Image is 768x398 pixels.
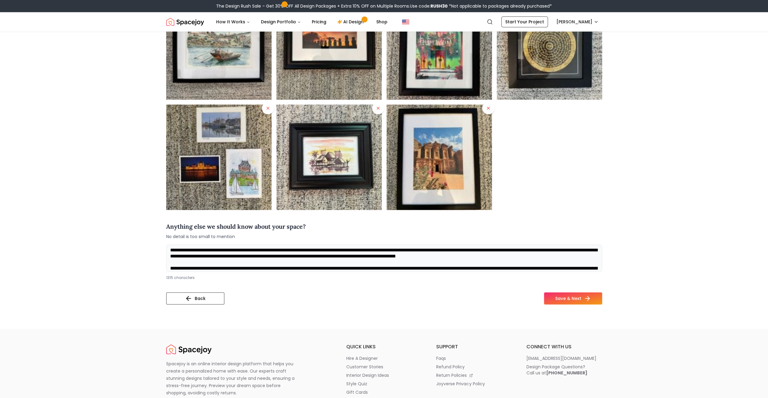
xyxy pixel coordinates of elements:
nav: Main [211,16,392,28]
img: Uploaded [276,104,382,210]
img: United States [402,18,409,25]
p: interior design ideas [346,372,389,378]
a: Spacejoy [166,343,212,355]
button: How It Works [211,16,255,28]
b: [PHONE_NUMBER] [546,370,587,376]
div: The Design Rush Sale – Get 30% OFF All Design Packages + Extra 10% OFF on Multiple Rooms. [216,3,552,9]
b: RUSH30 [430,3,448,9]
a: Spacejoy [166,16,204,28]
p: faqs [436,355,446,361]
p: joyverse privacy policy [436,381,485,387]
nav: Global [166,12,602,32]
a: return policies [436,372,512,378]
h6: quick links [346,343,422,350]
p: Spacejoy is an online interior design platform that helps you create a personalized home with eas... [166,360,302,396]
button: Save & Next [544,292,602,304]
button: Back [166,292,224,304]
a: joyverse privacy policy [436,381,512,387]
img: Uploaded [166,104,272,210]
p: refund policy [436,364,465,370]
span: *Not applicable to packages already purchased* [448,3,552,9]
p: customer stories [346,364,383,370]
span: No detail is too small to mention [166,234,306,240]
h6: connect with us [526,343,602,350]
a: Start Your Project [501,16,548,27]
a: faqs [436,355,512,361]
p: gift cards [346,389,368,395]
img: Uploaded [387,104,492,210]
a: refund policy [436,364,512,370]
a: Pricing [307,16,331,28]
p: return policies [436,372,467,378]
div: 1315 characters [166,275,602,280]
img: Spacejoy Logo [166,343,212,355]
img: Spacejoy Logo [166,16,204,28]
h4: Anything else we should know about your space? [166,222,306,231]
p: style quiz [346,381,367,387]
p: [EMAIL_ADDRESS][DOMAIN_NAME] [526,355,596,361]
a: hire a designer [346,355,422,361]
a: [EMAIL_ADDRESS][DOMAIN_NAME] [526,355,602,361]
h6: support [436,343,512,350]
button: [PERSON_NAME] [553,16,602,27]
a: interior design ideas [346,372,422,378]
a: style quiz [346,381,422,387]
a: Shop [371,16,392,28]
p: hire a designer [346,355,378,361]
button: Design Portfolio [256,16,306,28]
a: AI Design [332,16,370,28]
span: Use code: [410,3,448,9]
a: customer stories [346,364,422,370]
a: Design Package Questions?Call us at[PHONE_NUMBER] [526,364,602,376]
a: gift cards [346,389,422,395]
div: Design Package Questions? Call us at [526,364,587,376]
